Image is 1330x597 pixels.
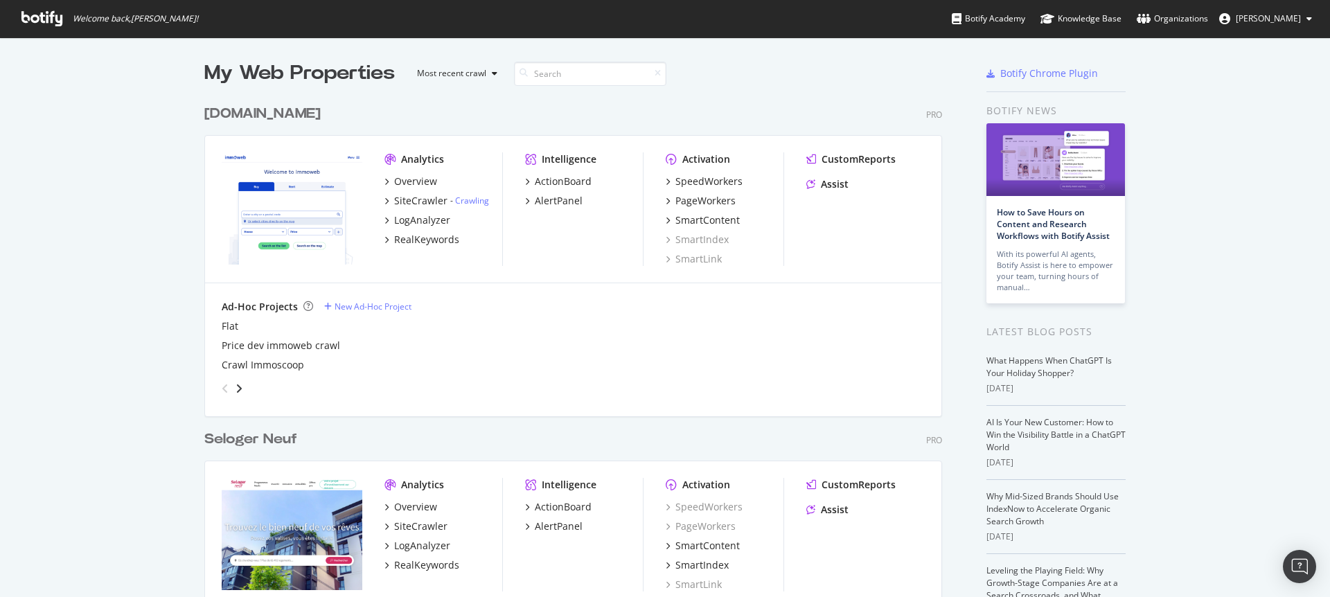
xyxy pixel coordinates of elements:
a: Botify Chrome Plugin [986,66,1098,80]
a: SpeedWorkers [666,500,743,514]
button: Most recent crawl [406,62,503,84]
a: CustomReports [806,152,896,166]
div: Activation [682,152,730,166]
div: ActionBoard [535,175,592,188]
div: Assist [821,503,849,517]
a: ActionBoard [525,175,592,188]
a: SmartLink [666,578,722,591]
div: Latest Blog Posts [986,324,1126,339]
a: [DOMAIN_NAME] [204,104,326,124]
div: Assist [821,177,849,191]
a: What Happens When ChatGPT Is Your Holiday Shopper? [986,355,1112,379]
a: Flat [222,319,238,333]
img: How to Save Hours on Content and Research Workflows with Botify Assist [986,123,1125,196]
button: [PERSON_NAME] [1208,8,1323,30]
div: Pro [926,109,942,121]
div: AlertPanel [535,519,583,533]
div: Ad-Hoc Projects [222,300,298,314]
a: Seloger Neuf [204,429,303,449]
div: SmartContent [675,213,740,227]
a: Assist [806,503,849,517]
a: LogAnalyzer [384,213,450,227]
div: CustomReports [822,152,896,166]
div: [DATE] [986,382,1126,395]
a: CustomReports [806,478,896,492]
div: SpeedWorkers [675,175,743,188]
div: Overview [394,175,437,188]
span: Welcome back, [PERSON_NAME] ! [73,13,198,24]
div: Seloger Neuf [204,429,297,449]
div: SmartContent [675,539,740,553]
a: Price dev immoweb crawl [222,339,340,353]
a: SiteCrawler- Crawling [384,194,489,208]
a: Why Mid-Sized Brands Should Use IndexNow to Accelerate Organic Search Growth [986,490,1119,527]
div: Most recent crawl [417,69,486,78]
div: [DATE] [986,531,1126,543]
a: AlertPanel [525,194,583,208]
div: Organizations [1137,12,1208,26]
div: CustomReports [822,478,896,492]
div: PageWorkers [666,519,736,533]
div: Open Intercom Messenger [1283,550,1316,583]
div: angle-right [234,382,244,395]
a: Assist [806,177,849,191]
div: SiteCrawler [394,519,447,533]
div: LogAnalyzer [394,213,450,227]
div: Analytics [401,478,444,492]
div: Analytics [401,152,444,166]
a: PageWorkers [666,194,736,208]
div: New Ad-Hoc Project [335,301,411,312]
div: SmartIndex [675,558,729,572]
a: LogAnalyzer [384,539,450,553]
a: SmartIndex [666,558,729,572]
div: RealKeywords [394,558,459,572]
a: SmartLink [666,252,722,266]
img: immoweb.be [222,152,362,265]
img: selogerneuf.com [222,478,362,590]
div: Botify Chrome Plugin [1000,66,1098,80]
span: Kruse Andreas [1236,12,1301,24]
a: ActionBoard [525,500,592,514]
a: Overview [384,500,437,514]
a: Crawling [455,195,489,206]
div: [DOMAIN_NAME] [204,104,321,124]
div: With its powerful AI agents, Botify Assist is here to empower your team, turning hours of manual… [997,249,1115,293]
a: SpeedWorkers [666,175,743,188]
div: angle-left [216,377,234,400]
a: How to Save Hours on Content and Research Workflows with Botify Assist [997,206,1110,242]
a: RealKeywords [384,558,459,572]
a: AlertPanel [525,519,583,533]
div: LogAnalyzer [394,539,450,553]
a: AI Is Your New Customer: How to Win the Visibility Battle in a ChatGPT World [986,416,1126,453]
a: SmartContent [666,213,740,227]
div: ActionBoard [535,500,592,514]
a: SiteCrawler [384,519,447,533]
a: SmartIndex [666,233,729,247]
div: AlertPanel [535,194,583,208]
div: Overview [394,500,437,514]
div: PageWorkers [675,194,736,208]
input: Search [514,62,666,86]
a: New Ad-Hoc Project [324,301,411,312]
div: RealKeywords [394,233,459,247]
div: Botify news [986,103,1126,118]
div: Pro [926,434,942,446]
div: [DATE] [986,456,1126,469]
a: RealKeywords [384,233,459,247]
div: Intelligence [542,152,596,166]
a: SmartContent [666,539,740,553]
div: Activation [682,478,730,492]
div: My Web Properties [204,60,395,87]
div: SiteCrawler [394,194,447,208]
div: Intelligence [542,478,596,492]
a: Crawl Immoscoop [222,358,304,372]
div: Botify Academy [952,12,1025,26]
a: Overview [384,175,437,188]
